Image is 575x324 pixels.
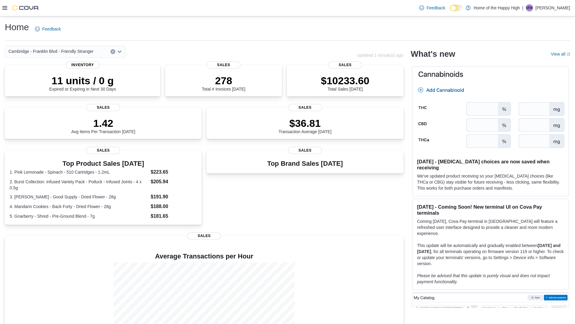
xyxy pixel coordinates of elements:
dt: 4. Mandarin Cookies - Back Forty - Dried Flower - 28g [10,204,148,210]
span: Feedback [42,26,61,32]
dd: $181.65 [151,213,197,220]
dd: $205.94 [151,178,197,185]
p: 11 units / 0 g [49,75,116,87]
button: Open list of options [117,49,122,54]
h2: What's new [411,49,455,59]
em: Please be advised that this update is purely visual and does not impact payment functionality. [417,273,550,284]
h4: Average Transactions per Hour [10,253,399,260]
button: Clear input [110,49,115,54]
span: Feedback [426,5,445,11]
p: $10233.60 [321,75,369,87]
p: We've updated product receiving so your [MEDICAL_DATA] choices (like THCa or CBG) stay visible fo... [417,173,564,191]
p: 278 [202,75,245,87]
a: View allExternal link [551,52,570,56]
span: Sales [86,104,120,111]
p: Coming [DATE], Cova Pay terminal in [GEOGRAPHIC_DATA] will feature a refreshed user interface des... [417,218,564,236]
h1: Home [5,21,29,33]
p: $36.81 [279,117,332,129]
dt: 3. [PERSON_NAME] - Good Supply - Dried Flower - 28g [10,194,148,200]
dt: 2. Burst Collection: Infused Variety Pack - Potluck - Infused Joints - 4 x 0.5g [10,179,148,191]
dd: $223.65 [151,168,197,176]
h3: Top Brand Sales [DATE] [267,160,343,167]
a: Feedback [417,2,447,14]
span: Sales [207,61,241,69]
svg: External link [567,53,570,56]
dt: 1. Pink Lemonade - Spinach - 510 Cartridges - 1.2mL [10,169,148,175]
p: 1.42 [71,117,135,129]
div: Expired or Expiring in Next 30 Days [49,75,116,91]
input: Dark Mode [450,5,463,11]
p: [PERSON_NAME] [535,4,570,11]
h3: [DATE] - Coming Soon! New terminal UI on Cova Pay terminals [417,204,564,216]
span: MW [526,4,532,11]
h3: Top Product Sales [DATE] [10,160,197,167]
div: Avg Items Per Transaction [DATE] [71,117,135,134]
span: Sales [328,61,362,69]
span: Cambridge - Franklin Blvd - Friendly Stranger [8,48,94,55]
a: Feedback [33,23,63,35]
p: Updated 1 minute(s) ago [357,53,404,58]
dt: 5. Gnarberry - Shred - Pre-Ground Blend - 7g [10,213,148,219]
span: Inventory [66,61,100,69]
div: Total # Invoices [DATE] [202,75,245,91]
p: | [522,4,523,11]
strong: [DATE] and [DATE] [417,243,561,254]
div: Total Sales [DATE] [321,75,369,91]
img: Cova [12,5,39,11]
div: Transaction Average [DATE] [279,117,332,134]
h3: [DATE] - [MEDICAL_DATA] choices are now saved when receiving [417,159,564,171]
div: Michael Welch [526,4,533,11]
dd: $191.90 [151,193,197,200]
span: Sales [86,147,120,154]
span: Sales [187,232,221,239]
span: Sales [288,104,322,111]
span: Sales [288,147,322,154]
p: Home of the Happy High [474,4,520,11]
dd: $188.00 [151,203,197,210]
p: This update will be automatically and gradually enabled between , for all terminals operating on ... [417,242,564,267]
